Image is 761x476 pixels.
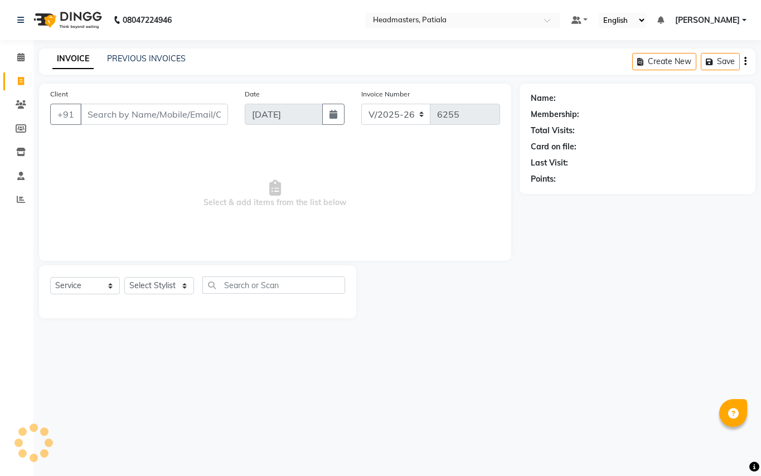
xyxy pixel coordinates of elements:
[531,125,575,137] div: Total Visits:
[50,138,500,250] span: Select & add items from the list below
[531,157,568,169] div: Last Visit:
[80,104,228,125] input: Search by Name/Mobile/Email/Code
[28,4,105,36] img: logo
[701,53,740,70] button: Save
[714,431,750,465] iframe: chat widget
[632,53,696,70] button: Create New
[531,93,556,104] div: Name:
[50,104,81,125] button: +91
[107,54,186,64] a: PREVIOUS INVOICES
[50,89,68,99] label: Client
[531,109,579,120] div: Membership:
[52,49,94,69] a: INVOICE
[531,173,556,185] div: Points:
[123,4,172,36] b: 08047224946
[202,276,345,294] input: Search or Scan
[245,89,260,99] label: Date
[361,89,410,99] label: Invoice Number
[531,141,576,153] div: Card on file:
[675,14,740,26] span: [PERSON_NAME]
